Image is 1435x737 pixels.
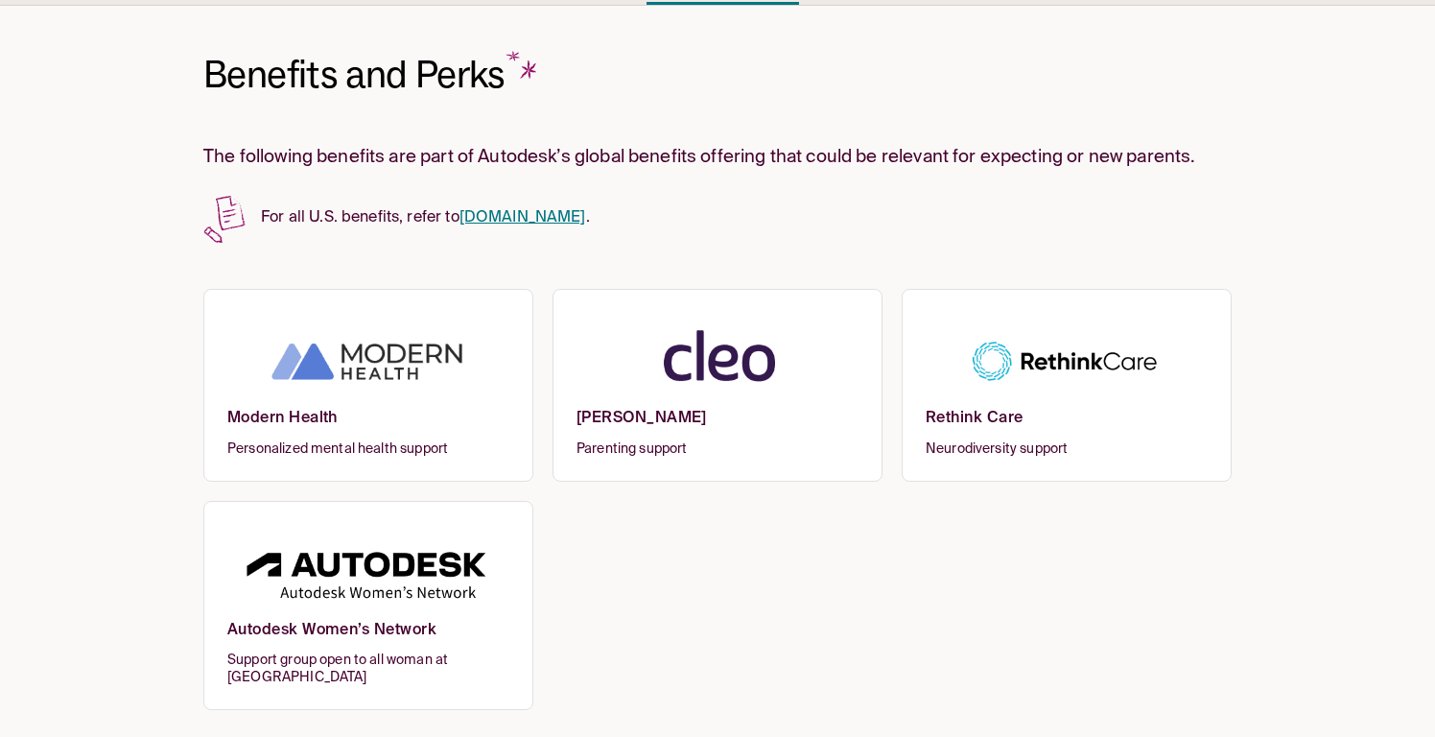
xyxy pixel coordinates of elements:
[926,409,1208,440] h6: Rethink Care
[227,440,509,458] span: Personalized mental health support
[227,652,509,686] span: Support group open to all woman at [GEOGRAPHIC_DATA]
[203,145,1232,171] h3: The following benefits are part of Autodesk’s global benefits offering that could be relevant for...
[203,289,533,482] a: Modern HealthPersonalized mental health support
[415,51,544,98] span: Perks
[576,409,859,440] h6: [PERSON_NAME]
[227,409,509,440] h6: Modern Health
[576,440,859,458] span: Parenting support
[926,440,1208,458] span: Neurodiversity support
[553,289,882,482] a: [PERSON_NAME]Parenting support
[227,621,509,653] h6: Autodesk Women’s Network
[203,52,544,99] h1: Benefits and
[203,194,246,245] img: Paper and pencil svg - benefits and perks
[203,501,533,711] a: Autodesk Women’s NetworkSupport group open to all woman at [GEOGRAPHIC_DATA]
[459,210,586,226] a: [DOMAIN_NAME]
[203,194,1232,231] p: For all U.S. benefits, refer to .
[902,289,1232,482] a: Rethink CareNeurodiversity support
